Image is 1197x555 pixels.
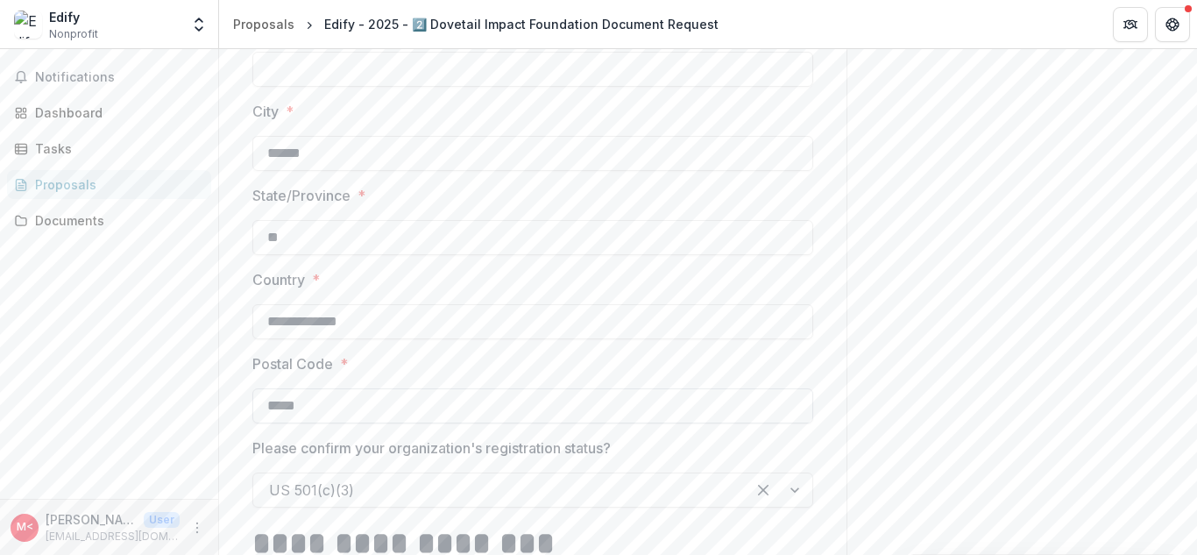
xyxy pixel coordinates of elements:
[749,476,777,504] div: Clear selected options
[46,510,137,529] p: [PERSON_NAME] <[EMAIL_ADDRESS][DOMAIN_NAME]>
[252,269,305,290] p: Country
[35,103,197,122] div: Dashboard
[1155,7,1190,42] button: Get Help
[49,26,98,42] span: Nonprofit
[7,170,211,199] a: Proposals
[226,11,301,37] a: Proposals
[35,175,197,194] div: Proposals
[35,211,197,230] div: Documents
[35,139,197,158] div: Tasks
[226,11,726,37] nav: breadcrumb
[49,8,98,26] div: Edify
[35,70,204,85] span: Notifications
[252,185,351,206] p: State/Province
[7,134,211,163] a: Tasks
[252,353,333,374] p: Postal Code
[187,7,211,42] button: Open entity switcher
[252,438,611,459] p: Please confirm your organization's registration status?
[324,15,719,33] div: Edify - 2025 - 2️⃣ Dovetail Impact Foundation Document Request
[7,206,211,235] a: Documents
[17,522,33,533] div: Myles Harrison <mharrison@edify.org>
[1113,7,1148,42] button: Partners
[46,529,180,544] p: [EMAIL_ADDRESS][DOMAIN_NAME]
[233,15,294,33] div: Proposals
[187,517,208,538] button: More
[7,63,211,91] button: Notifications
[7,98,211,127] a: Dashboard
[144,512,180,528] p: User
[14,11,42,39] img: Edify
[252,101,279,122] p: City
